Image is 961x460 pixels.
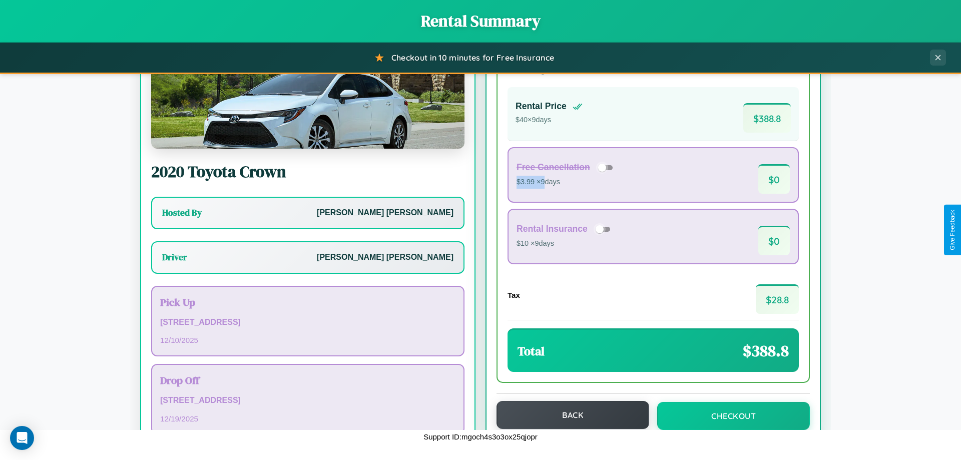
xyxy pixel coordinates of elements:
div: Give Feedback [949,210,956,250]
p: [STREET_ADDRESS] [160,315,455,330]
h4: Tax [508,291,520,299]
h4: Free Cancellation [517,162,590,173]
h3: Total [518,343,545,359]
p: 12 / 10 / 2025 [160,333,455,347]
h3: Pick Up [160,295,455,309]
button: Back [497,401,649,429]
div: Open Intercom Messenger [10,426,34,450]
h4: Rental Price [516,101,567,112]
p: $10 × 9 days [517,237,614,250]
button: Checkout [657,402,810,430]
h3: Drop Off [160,373,455,387]
p: [STREET_ADDRESS] [160,393,455,408]
span: $ 388.8 [743,340,789,362]
h3: Driver [162,251,187,263]
img: Toyota Crown [151,49,464,149]
span: $ 28.8 [756,284,799,314]
h4: Rental Insurance [517,224,588,234]
h3: Hosted By [162,207,202,219]
p: Support ID: mgoch4s3o3ox25qjopr [423,430,538,443]
span: $ 0 [758,164,790,194]
p: 12 / 19 / 2025 [160,412,455,425]
p: $ 40 × 9 days [516,114,583,127]
span: Checkout in 10 minutes for Free Insurance [391,53,554,63]
p: $3.99 × 9 days [517,176,616,189]
p: [PERSON_NAME] [PERSON_NAME] [317,250,453,265]
h1: Rental Summary [10,10,951,32]
p: [PERSON_NAME] [PERSON_NAME] [317,206,453,220]
span: $ 388.8 [743,103,791,133]
h2: 2020 Toyota Crown [151,161,464,183]
span: $ 0 [758,226,790,255]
